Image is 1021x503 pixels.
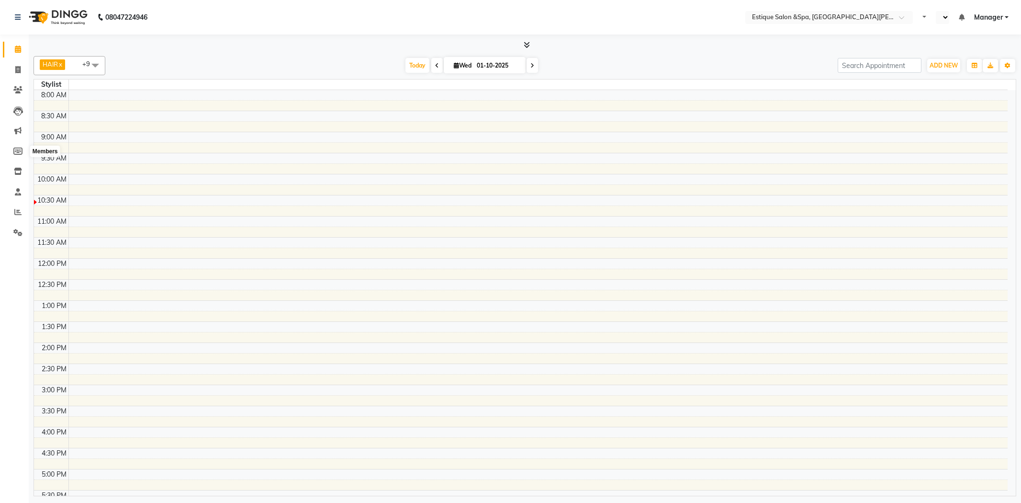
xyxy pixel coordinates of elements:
div: 1:30 PM [40,322,68,332]
div: 10:00 AM [35,174,68,184]
button: ADD NEW [927,59,960,72]
div: Stylist [34,80,68,90]
div: 4:00 PM [40,427,68,437]
div: 2:30 PM [40,364,68,374]
div: Members [30,146,60,157]
b: 08047224946 [105,4,147,31]
div: 8:30 AM [39,111,68,121]
div: 11:30 AM [35,238,68,248]
span: HAIR [43,60,58,68]
div: 11:00 AM [35,217,68,227]
div: 1:00 PM [40,301,68,311]
div: 2:00 PM [40,343,68,353]
div: 3:00 PM [40,385,68,395]
input: 2025-10-01 [474,58,522,73]
span: ADD NEW [930,62,958,69]
div: 10:30 AM [35,195,68,206]
div: 3:30 PM [40,406,68,416]
div: 12:00 PM [36,259,68,269]
span: Manager [974,12,1003,23]
img: logo [24,4,90,31]
input: Search Appointment [838,58,921,73]
div: 5:30 PM [40,491,68,501]
a: x [58,60,62,68]
span: Today [405,58,429,73]
div: 5:00 PM [40,469,68,480]
div: 4:30 PM [40,448,68,458]
span: +9 [82,60,97,68]
div: 12:30 PM [36,280,68,290]
span: Wed [451,62,474,69]
div: 8:00 AM [39,90,68,100]
div: 9:00 AM [39,132,68,142]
